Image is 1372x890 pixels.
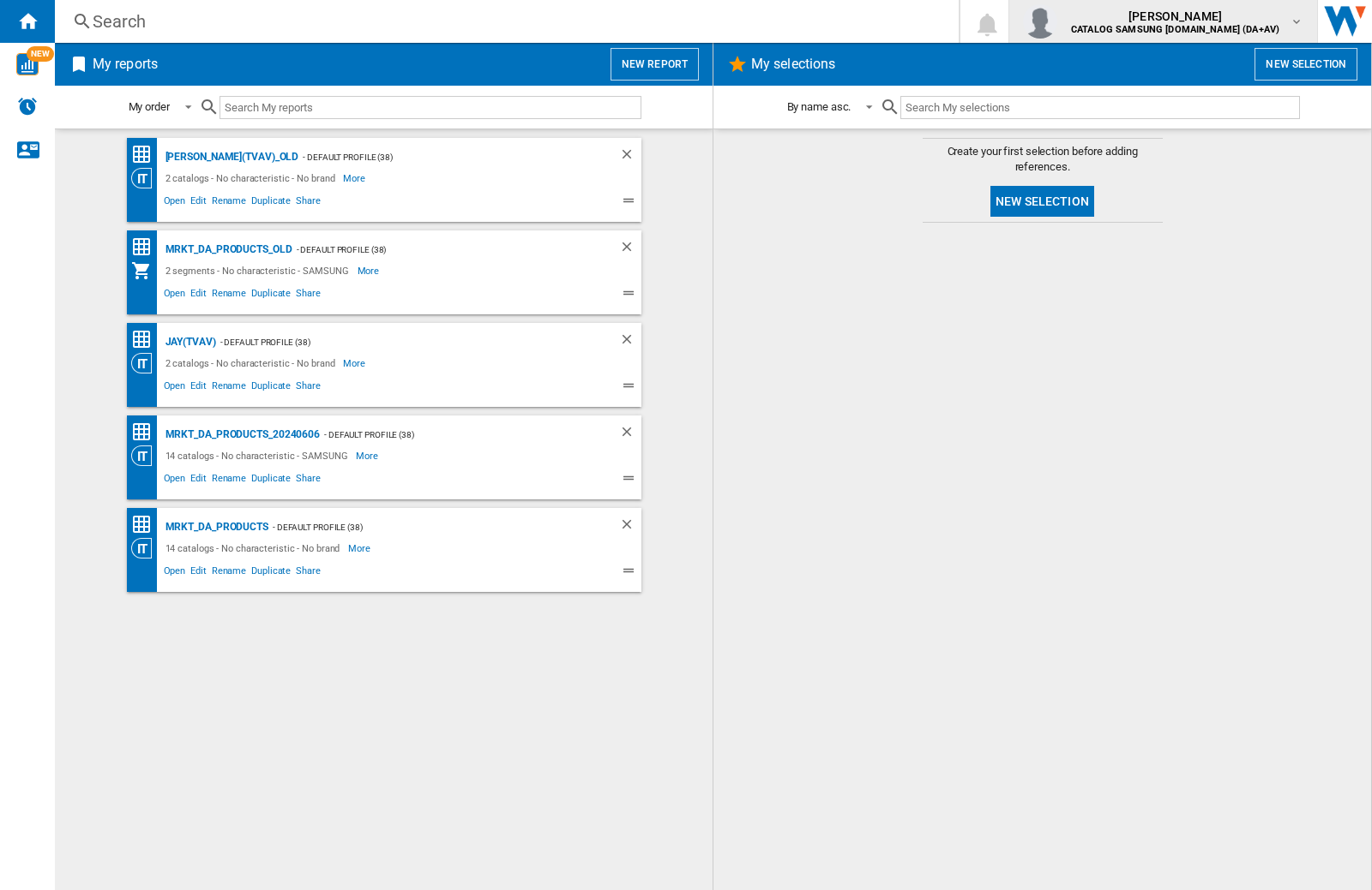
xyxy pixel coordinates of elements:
[1071,24,1279,35] b: CATALOG SAMSUNG [DOMAIN_NAME] (DA+AV)
[93,9,914,33] div: Search
[161,285,189,306] span: Open
[298,146,584,168] div: - Default profile (38)
[293,470,323,491] span: Share
[343,353,368,373] span: More
[161,538,349,558] div: 14 catalogs - No characteristic - No brand
[89,48,161,81] h2: My reports
[131,421,161,443] div: Price Matrix
[188,193,209,213] span: Edit
[161,563,189,583] span: Open
[320,424,584,445] div: - Default profile (38)
[990,186,1094,217] button: New selection
[1023,4,1057,39] img: profile.jpg
[619,517,641,538] div: Delete
[161,378,189,398] span: Open
[348,538,373,558] span: More
[249,470,293,491] span: Duplicate
[748,48,839,81] h2: My selections
[161,517,268,538] div: MRKT_DA_PRODUCTS
[1255,48,1357,81] button: New selection
[131,236,161,258] div: Price Matrix
[343,168,368,188] span: More
[161,424,321,445] div: MRKT_DA_PRODUCTS_20240606
[619,332,641,353] div: Delete
[356,445,381,466] span: More
[131,445,161,466] div: Category View
[161,445,357,466] div: 14 catalogs - No characteristic - SAMSUNG
[619,424,641,445] div: Delete
[188,563,209,583] span: Edit
[188,285,209,306] span: Edit
[249,378,293,398] span: Duplicate
[611,48,699,81] button: New report
[293,378,323,398] span: Share
[209,470,249,491] span: Rename
[293,193,323,213] span: Share
[923,144,1163,175] span: Create your first selection before adding references.
[27,46,54,62] span: NEW
[216,332,585,353] div: - Default profile (38)
[131,538,161,558] div: Category View
[220,96,641,119] input: Search My reports
[161,239,292,260] div: MRKT_DA_PRODUCTS_OLD
[292,239,585,260] div: - Default profile (38)
[131,514,161,535] div: Price Matrix
[17,96,38,116] img: alerts-logo.svg
[161,146,299,168] div: [PERSON_NAME](TVAV)_old
[131,168,161,188] div: Category View
[209,285,249,306] span: Rename
[209,563,249,583] span: Rename
[131,144,161,165] div: Price Matrix
[209,193,249,213] span: Rename
[161,168,344,188] div: 2 catalogs - No characteristic - No brand
[900,96,1299,119] input: Search My selections
[619,239,641,260] div: Delete
[161,353,344,373] div: 2 catalogs - No characteristic - No brand
[161,260,358,281] div: 2 segments - No characteristic - SAMSUNG
[131,353,161,373] div: Category View
[1071,8,1279,25] span: [PERSON_NAME]
[16,53,39,75] img: wise-card.svg
[131,329,161,350] div: Price Matrix
[129,100,170,113] div: My order
[619,146,641,168] div: Delete
[249,563,293,583] span: Duplicate
[293,285,323,306] span: Share
[188,470,209,491] span: Edit
[188,378,209,398] span: Edit
[293,563,323,583] span: Share
[161,193,189,213] span: Open
[358,260,382,281] span: More
[161,332,216,353] div: JAY(TVAV)
[131,260,161,281] div: My Assortment
[268,517,585,538] div: - Default profile (38)
[249,193,293,213] span: Duplicate
[787,100,851,113] div: By name asc.
[209,378,249,398] span: Rename
[249,285,293,306] span: Duplicate
[161,470,189,491] span: Open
